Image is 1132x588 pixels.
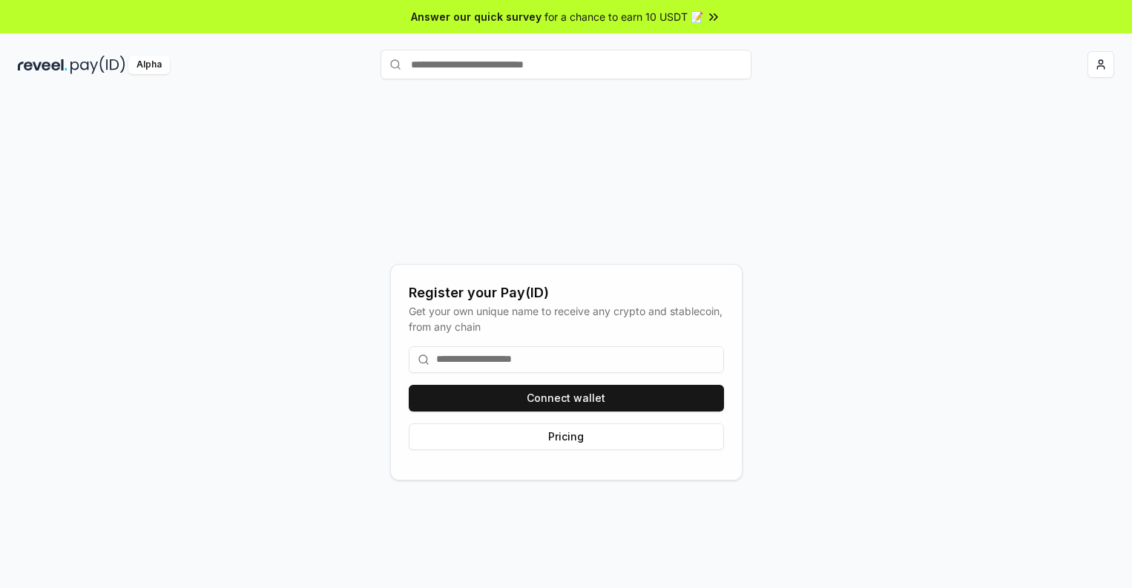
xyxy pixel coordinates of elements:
img: pay_id [70,56,125,74]
img: reveel_dark [18,56,68,74]
span: for a chance to earn 10 USDT 📝 [544,9,703,24]
span: Answer our quick survey [411,9,542,24]
div: Alpha [128,56,170,74]
div: Get your own unique name to receive any crypto and stablecoin, from any chain [409,303,724,334]
button: Pricing [409,423,724,450]
button: Connect wallet [409,385,724,412]
div: Register your Pay(ID) [409,283,724,303]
